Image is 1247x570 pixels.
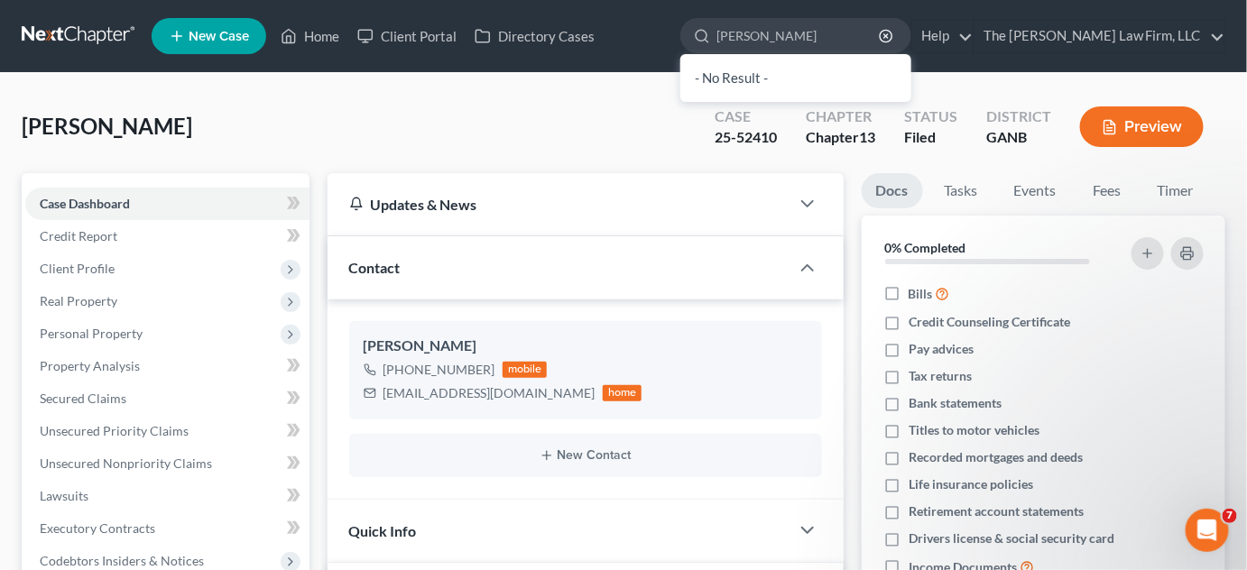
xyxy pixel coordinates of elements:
[40,261,115,276] span: Client Profile
[349,195,768,214] div: Updates & News
[25,447,309,480] a: Unsecured Nonpriority Claims
[986,106,1051,127] div: District
[909,340,974,358] span: Pay advices
[349,522,417,539] span: Quick Info
[40,553,204,568] span: Codebtors Insiders & Notices
[909,448,1083,466] span: Recorded mortgages and deeds
[383,361,495,379] div: [PHONE_NUMBER]
[885,240,966,255] strong: 0% Completed
[348,20,466,52] a: Client Portal
[716,19,882,52] input: Search by name...
[909,421,1039,439] span: Titles to motor vehicles
[1143,173,1208,208] a: Timer
[25,350,309,382] a: Property Analysis
[1080,106,1204,147] button: Preview
[1186,509,1229,552] iframe: Intercom live chat
[40,423,189,438] span: Unsecured Priority Claims
[806,127,875,148] div: Chapter
[25,382,309,415] a: Secured Claims
[909,475,1033,493] span: Life insurance policies
[1000,173,1071,208] a: Events
[986,127,1051,148] div: GANB
[364,336,808,357] div: [PERSON_NAME]
[904,127,957,148] div: Filed
[859,128,875,145] span: 13
[930,173,993,208] a: Tasks
[1078,173,1136,208] a: Fees
[40,520,155,536] span: Executory Contracts
[680,54,911,102] div: - No Result -
[975,20,1224,52] a: The [PERSON_NAME] Law Firm, LLC
[909,529,1114,547] span: Drivers license & social security card
[909,502,1084,520] span: Retirement account statements
[909,285,933,303] span: Bills
[909,313,1070,331] span: Credit Counseling Certificate
[503,362,548,378] div: mobile
[40,196,130,211] span: Case Dashboard
[25,415,309,447] a: Unsecured Priority Claims
[806,106,875,127] div: Chapter
[40,326,143,341] span: Personal Property
[40,228,117,244] span: Credit Report
[715,106,777,127] div: Case
[603,385,642,401] div: home
[25,512,309,545] a: Executory Contracts
[715,127,777,148] div: 25-52410
[349,259,401,276] span: Contact
[40,358,140,373] span: Property Analysis
[40,488,88,503] span: Lawsuits
[25,188,309,220] a: Case Dashboard
[862,173,923,208] a: Docs
[1223,509,1237,523] span: 7
[40,391,126,406] span: Secured Claims
[912,20,973,52] a: Help
[909,367,972,385] span: Tax returns
[25,480,309,512] a: Lawsuits
[383,384,596,402] div: [EMAIL_ADDRESS][DOMAIN_NAME]
[466,20,604,52] a: Directory Cases
[40,293,117,308] span: Real Property
[909,394,1002,412] span: Bank statements
[22,113,192,139] span: [PERSON_NAME]
[364,448,808,463] button: New Contact
[189,30,249,43] span: New Case
[272,20,348,52] a: Home
[25,220,309,253] a: Credit Report
[904,106,957,127] div: Status
[40,455,212,471] span: Unsecured Nonpriority Claims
